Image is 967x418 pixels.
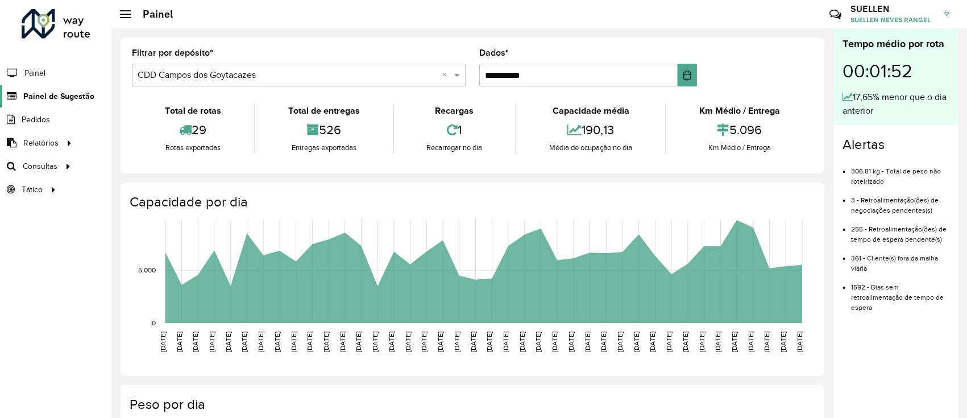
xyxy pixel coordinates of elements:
[257,332,264,352] text: [DATE]
[132,48,210,57] font: Filtrar por depósito
[678,64,697,86] button: Escolha a data
[22,185,43,194] font: Tático
[159,332,167,352] text: [DATE]
[143,7,173,20] font: Painel
[192,332,199,352] text: [DATE]
[192,123,206,136] font: 29
[584,332,591,352] text: [DATE]
[371,332,379,352] text: [DATE]
[535,332,542,352] text: [DATE]
[24,69,45,77] font: Painel
[288,106,360,115] font: Total de entregas
[165,106,221,115] font: Total de rotas
[851,167,941,185] font: 306,81 kg - Total de peso não roteirizado
[699,106,780,115] font: Km Médio / Entrega
[176,332,183,352] text: [DATE]
[843,92,947,115] font: 17,65% menor que o dia anterior
[479,48,505,57] font: Dados
[763,332,771,352] text: [DATE]
[388,332,395,352] text: [DATE]
[319,123,341,136] font: 526
[442,68,451,82] span: Clear all
[458,123,462,136] font: 1
[616,332,624,352] text: [DATE]
[470,332,477,352] text: [DATE]
[22,115,50,124] font: Pedidos
[138,266,156,274] text: 5,000
[322,332,330,352] text: [DATE]
[165,143,221,152] font: Rotas exportadas
[290,332,297,352] text: [DATE]
[130,397,205,412] font: Peso por dia
[843,61,912,81] font: 00:01:52
[404,332,412,352] text: [DATE]
[779,332,787,352] text: [DATE]
[420,332,428,352] text: [DATE]
[355,332,363,352] text: [DATE]
[682,332,689,352] text: [DATE]
[600,332,607,352] text: [DATE]
[152,319,156,326] text: 0
[851,254,938,272] font: 361 - Cliente(s) fora da malha viária
[843,137,885,152] font: Alertas
[23,92,94,101] font: Painel de Sugestão
[240,332,248,352] text: [DATE]
[502,332,509,352] text: [DATE]
[23,162,57,171] font: Consultas
[567,332,575,352] text: [DATE]
[851,283,944,311] font: 1592 - Dias sem retroalimentação de tempo de espera
[698,332,705,352] text: [DATE]
[23,139,59,147] font: Relatórios
[796,332,803,352] text: [DATE]
[665,332,673,352] text: [DATE]
[306,332,313,352] text: [DATE]
[130,194,248,209] font: Capacidade por dia
[715,332,722,352] text: [DATE]
[747,332,754,352] text: [DATE]
[225,332,232,352] text: [DATE]
[435,106,474,115] font: Recargas
[551,332,558,352] text: [DATE]
[437,332,444,352] text: [DATE]
[553,106,629,115] font: Capacidade média
[823,2,848,27] a: Contato Rápido
[850,3,890,14] font: SUELLEN
[292,143,356,152] font: Entregas exportadas
[851,225,947,243] font: 255 - Retroalimentação(ões) de tempo de espera pendente(s)
[549,143,632,152] font: Média de ocupação no dia
[708,143,771,152] font: Km Médio / Entrega
[273,332,281,352] text: [DATE]
[208,332,215,352] text: [DATE]
[582,123,614,136] font: 190,13
[843,38,944,49] font: Tempo médio por rota
[426,143,482,152] font: Recarregar no dia
[453,332,460,352] text: [DATE]
[518,332,526,352] text: [DATE]
[633,332,640,352] text: [DATE]
[851,196,939,214] font: 3 - Retroalimentação(ões) de negociações pendentes(s)
[730,123,762,136] font: 5.096
[731,332,738,352] text: [DATE]
[649,332,657,352] text: [DATE]
[485,332,493,352] text: [DATE]
[339,332,346,352] text: [DATE]
[850,15,931,24] font: SUELLEN NEVES RANGEL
